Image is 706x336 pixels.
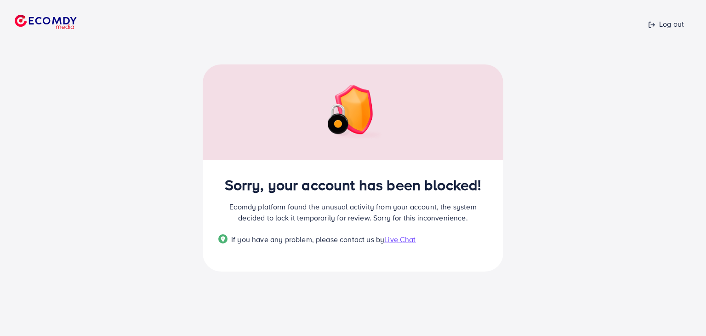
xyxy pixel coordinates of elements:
span: Live Chat [384,234,416,244]
span: If you have any problem, please contact us by [231,234,384,244]
p: Ecomdy platform found the unusual activity from your account, the system decided to lock it tempo... [218,201,488,223]
p: Log out [648,18,684,29]
img: Popup guide [218,234,228,243]
a: logo [7,4,115,40]
iframe: Chat [667,295,699,329]
img: img [320,85,386,140]
h2: Sorry, your account has been blocked! [218,176,488,193]
img: logo [15,15,77,29]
